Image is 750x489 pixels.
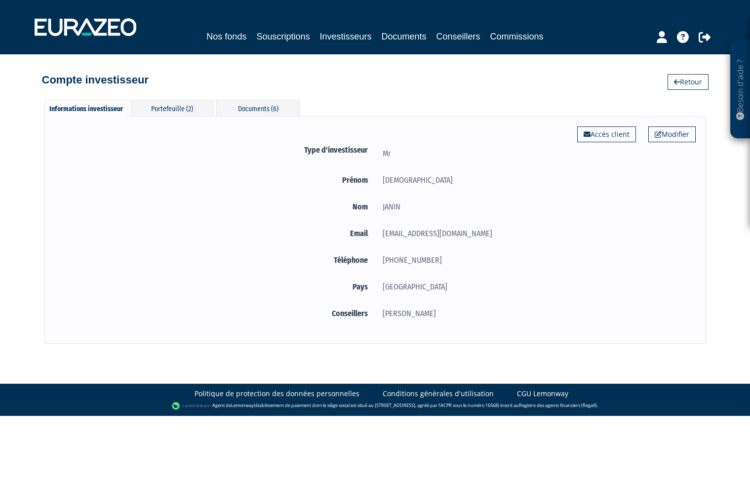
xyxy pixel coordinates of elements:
[436,30,480,43] a: Conseillers
[375,254,696,266] div: [PHONE_NUMBER]
[648,126,696,142] a: Modifier
[55,227,375,240] label: Email
[375,201,696,213] div: JANIN
[519,403,597,409] a: Registre des agents financiers (Regafi)
[55,174,375,186] label: Prénom
[55,201,375,213] label: Nom
[375,281,696,293] div: [GEOGRAPHIC_DATA]
[130,100,214,116] div: Portefeuille (2)
[35,18,136,36] img: 1732889491-logotype_eurazeo_blanc_rvb.png
[216,100,300,116] div: Documents (6)
[55,281,375,293] label: Pays
[55,307,375,320] label: Conseillers
[319,30,371,45] a: Investisseurs
[44,100,128,117] div: Informations investisseur
[231,403,254,409] a: Lemonway
[55,254,375,266] label: Téléphone
[256,30,310,43] a: Souscriptions
[42,74,149,86] h4: Compte investisseur
[375,147,696,160] div: Mr
[490,30,544,43] a: Commissions
[735,45,746,134] p: Besoin d'aide ?
[172,401,210,411] img: logo-lemonway.png
[206,30,246,43] a: Nos fonds
[382,30,427,43] a: Documents
[668,74,709,90] a: Retour
[10,401,740,411] div: - Agent de (établissement de paiement dont le siège social est situé au [STREET_ADDRESS], agréé p...
[195,389,359,399] a: Politique de protection des données personnelles
[375,307,696,320] div: [PERSON_NAME]
[577,126,636,142] a: Accès client
[517,389,568,399] a: CGU Lemonway
[55,144,375,156] label: Type d'investisseur
[383,389,494,399] a: Conditions générales d'utilisation
[375,227,696,240] div: [EMAIL_ADDRESS][DOMAIN_NAME]
[375,174,696,186] div: [DEMOGRAPHIC_DATA]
